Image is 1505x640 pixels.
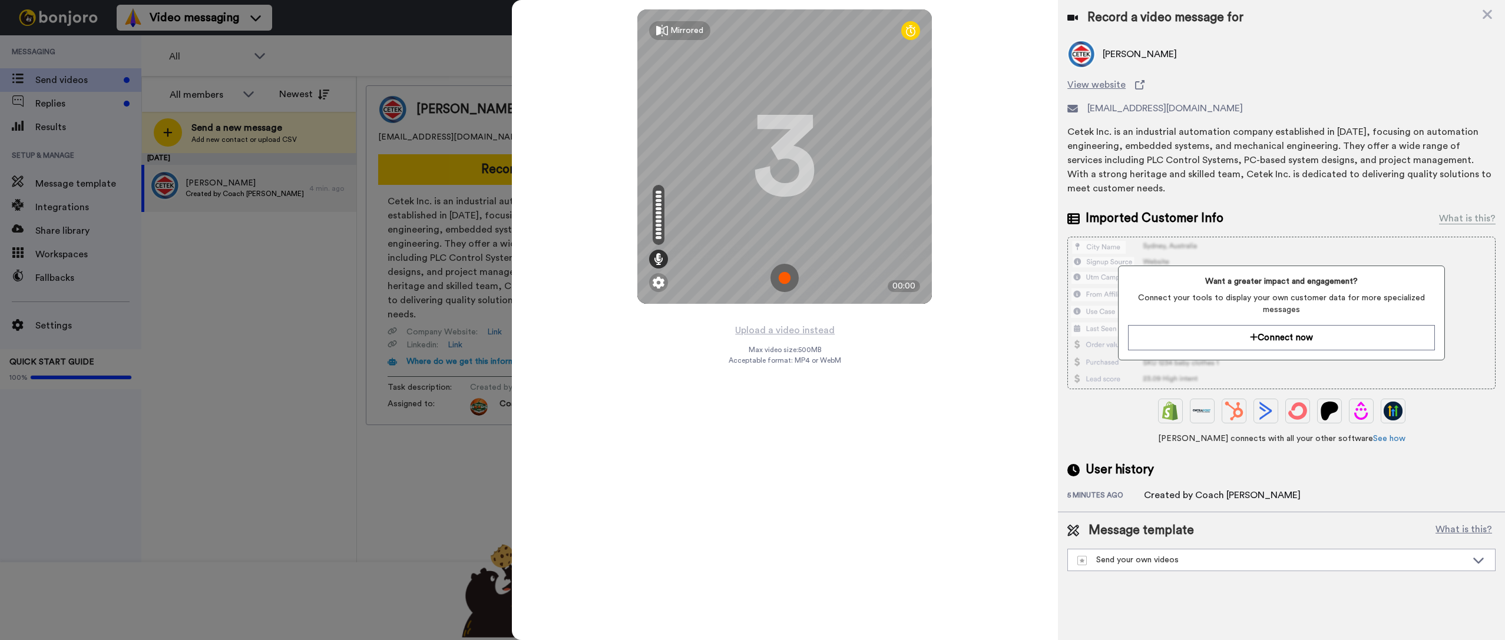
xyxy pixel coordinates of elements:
img: Shopify [1161,402,1180,420]
button: Connect now [1128,325,1434,350]
div: Cetek Inc. is an industrial automation company established in [DATE], focusing on automation engi... [1067,125,1496,195]
div: 5 minutes ago [1067,490,1144,502]
img: demo-template.svg [1077,556,1087,565]
img: Ontraport [1193,402,1212,420]
div: Send your own videos [1077,554,1467,566]
a: See how [1373,435,1405,443]
span: [PERSON_NAME] connects with all your other software [1067,433,1496,445]
img: ic_record_start.svg [770,264,799,292]
button: What is this? [1432,522,1496,539]
div: What is this? [1439,211,1496,226]
span: [EMAIL_ADDRESS][DOMAIN_NAME] [1087,101,1243,115]
div: 00:00 [888,280,920,292]
span: Message template [1089,522,1194,539]
img: Hubspot [1225,402,1243,420]
img: ActiveCampaign [1256,402,1275,420]
span: Want a greater impact and engagement? [1128,276,1434,287]
div: 3 [752,112,817,201]
img: Drip [1352,402,1371,420]
div: Created by Coach [PERSON_NAME] [1144,488,1301,502]
span: User history [1086,461,1154,479]
span: Imported Customer Info [1086,210,1223,227]
img: Patreon [1320,402,1339,420]
button: Upload a video instead [732,323,838,338]
img: ic_gear.svg [653,277,664,289]
span: Max video size: 500 MB [748,345,821,354]
img: ConvertKit [1288,402,1307,420]
span: Connect your tools to display your own customer data for more specialized messages [1128,292,1434,316]
img: GoHighLevel [1384,402,1403,420]
span: Acceptable format: MP4 or WebM [729,356,841,365]
a: View website [1067,78,1496,92]
span: View website [1067,78,1126,92]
